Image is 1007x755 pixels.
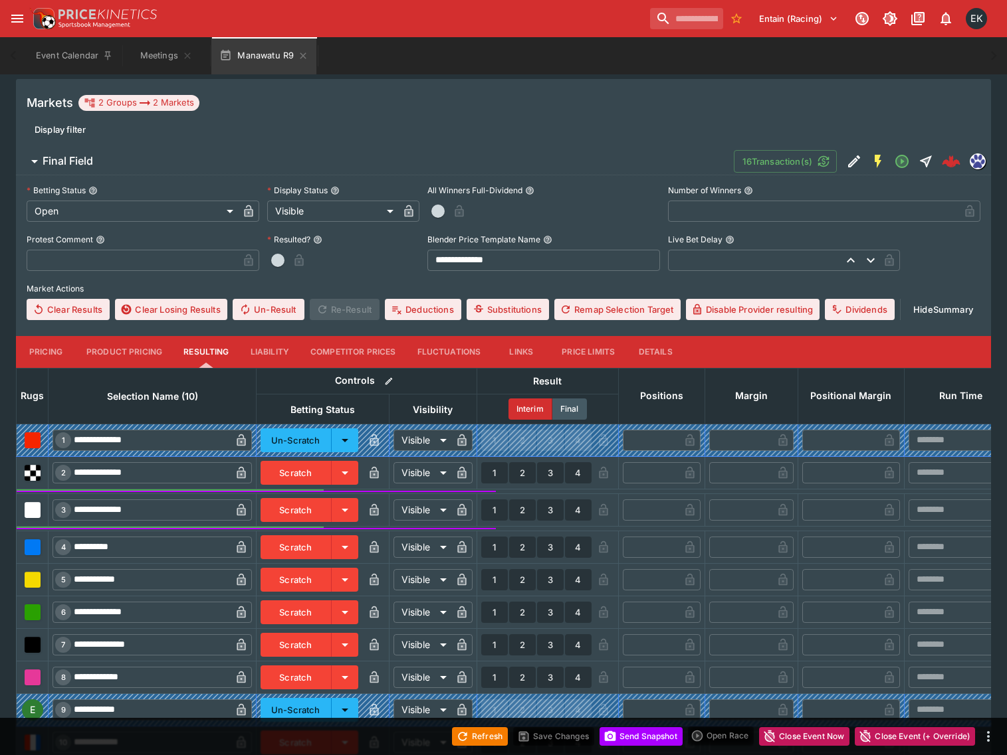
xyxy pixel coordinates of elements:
[88,186,98,195] button: Betting Status
[537,537,564,558] button: 3
[300,336,407,368] button: Competitor Prices
[17,368,49,424] th: Rugs
[261,633,332,657] button: Scratch
[261,428,332,452] button: Un-Scratch
[688,726,754,745] div: split button
[565,499,592,521] button: 4
[261,461,332,485] button: Scratch
[938,148,964,175] a: c5ad9e90-4c2b-4d0f-8ebb-036f253048eb
[894,153,910,169] svg: Open
[233,299,304,320] span: Un-Result
[467,299,549,320] button: Substitutions
[537,602,564,623] button: 3
[261,568,332,592] button: Scratch
[551,336,625,368] button: Price Limits
[96,235,105,244] button: Protest Comment
[650,8,723,29] input: search
[240,336,300,368] button: Liability
[726,8,747,29] button: No Bookmarks
[481,537,508,558] button: 1
[393,537,451,558] div: Visible
[618,368,705,424] th: Positions
[525,186,534,195] button: All Winners Full-Dividend
[725,235,734,244] button: Live Bet Delay
[866,149,890,173] button: SGM Enabled
[27,119,94,140] button: Display filter
[173,336,239,368] button: Resulting
[22,699,43,720] div: E
[393,569,451,590] div: Visible
[29,5,56,32] img: PriceKinetics Logo
[850,7,874,31] button: Connected to PK
[798,368,904,424] th: Positional Margin
[934,7,958,31] button: Notifications
[257,368,477,394] th: Controls
[267,201,398,222] div: Visible
[27,185,86,196] p: Betting Status
[380,373,397,390] button: Bulk edit
[705,368,798,424] th: Margin
[481,499,508,521] button: 1
[509,602,536,623] button: 2
[565,634,592,655] button: 4
[27,234,93,245] p: Protest Comment
[966,8,987,29] div: Emily Kim
[28,37,121,74] button: Event Calendar
[452,727,508,746] button: Refresh
[267,185,328,196] p: Display Status
[58,505,68,515] span: 3
[509,537,536,558] button: 2
[509,667,536,688] button: 2
[481,462,508,483] button: 1
[481,602,508,623] button: 1
[58,608,68,617] span: 6
[261,698,332,722] button: Un-Scratch
[552,398,587,420] button: Final
[58,640,68,649] span: 7
[565,667,592,688] button: 4
[537,569,564,590] button: 3
[890,149,914,173] button: Open
[537,634,564,655] button: 3
[261,498,332,522] button: Scratch
[27,201,238,222] div: Open
[27,279,980,299] label: Market Actions
[393,667,451,688] div: Visible
[477,368,618,394] th: Result
[668,234,723,245] p: Live Bet Delay
[565,569,592,590] button: 4
[508,398,552,420] button: Interim
[491,336,551,368] button: Links
[565,537,592,558] button: 4
[509,499,536,521] button: 2
[825,299,895,320] button: Dividends
[398,402,467,418] span: Visibility
[407,336,492,368] button: Fluctuations
[76,336,173,368] button: Product Pricing
[481,569,508,590] button: 1
[115,299,227,320] button: Clear Losing Results
[668,185,741,196] p: Number of Winners
[942,152,960,171] div: c5ad9e90-4c2b-4d0f-8ebb-036f253048eb
[58,575,68,584] span: 5
[481,667,508,688] button: 1
[427,234,540,245] p: Blender Price Template Name
[509,569,536,590] button: 2
[855,727,975,746] button: Close Event (+ Override)
[509,634,536,655] button: 2
[393,462,451,483] div: Visible
[734,150,837,173] button: 16Transaction(s)
[625,336,685,368] button: Details
[313,235,322,244] button: Resulted?
[261,535,332,559] button: Scratch
[5,7,29,31] button: open drawer
[970,153,986,169] div: grnz
[744,186,753,195] button: Number of Winners
[914,149,938,173] button: Straight
[962,4,991,33] button: Emily Kim
[310,299,380,320] span: Re-Result
[906,7,930,31] button: Documentation
[565,462,592,483] button: 4
[58,705,68,714] span: 9
[393,499,451,521] div: Visible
